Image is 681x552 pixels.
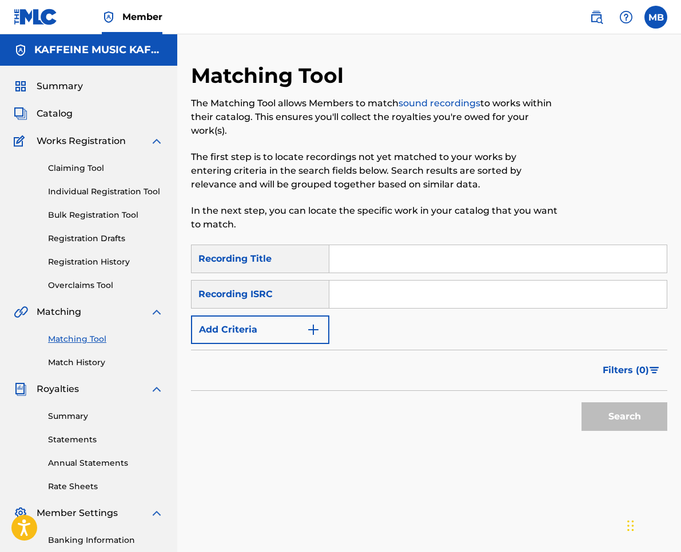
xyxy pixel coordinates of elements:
[122,10,162,23] span: Member
[615,6,638,29] div: Help
[48,534,164,546] a: Banking Information
[14,107,73,121] a: CatalogCatalog
[37,506,118,520] span: Member Settings
[48,457,164,469] a: Annual Statements
[627,509,634,543] div: Drag
[399,98,480,109] a: sound recordings
[14,134,29,148] img: Works Registration
[150,305,164,319] img: expand
[191,245,667,437] form: Search Form
[48,186,164,198] a: Individual Registration Tool
[48,333,164,345] a: Matching Tool
[14,305,28,319] img: Matching
[37,79,83,93] span: Summary
[34,43,164,57] h5: KAFFEINE MUSIC KAFFEINE MUSIC PUBLISHING
[37,305,81,319] span: Matching
[649,363,681,461] iframe: Resource Center
[619,10,633,24] img: help
[48,209,164,221] a: Bulk Registration Tool
[14,506,27,520] img: Member Settings
[37,107,73,121] span: Catalog
[14,43,27,57] img: Accounts
[48,256,164,268] a: Registration History
[150,506,164,520] img: expand
[624,497,681,552] iframe: Chat Widget
[596,356,667,385] button: Filters (0)
[590,10,603,24] img: search
[603,363,649,377] span: Filters ( 0 )
[48,410,164,422] a: Summary
[644,6,667,29] div: User Menu
[48,357,164,369] a: Match History
[306,323,320,337] img: 9d2ae6d4665cec9f34b9.svg
[14,382,27,396] img: Royalties
[48,162,164,174] a: Claiming Tool
[150,134,164,148] img: expand
[48,481,164,493] a: Rate Sheets
[150,382,164,396] img: expand
[102,10,116,24] img: Top Rightsholder
[14,79,27,93] img: Summary
[14,9,58,25] img: MLC Logo
[191,97,557,138] p: The Matching Tool allows Members to match to works within their catalog. This ensures you'll coll...
[48,434,164,446] a: Statements
[191,204,557,231] p: In the next step, you can locate the specific work in your catalog that you want to match.
[585,6,608,29] a: Public Search
[48,233,164,245] a: Registration Drafts
[37,382,79,396] span: Royalties
[37,134,126,148] span: Works Registration
[191,315,329,344] button: Add Criteria
[48,279,164,291] a: Overclaims Tool
[14,107,27,121] img: Catalog
[191,63,349,89] h2: Matching Tool
[14,79,83,93] a: SummarySummary
[191,150,557,191] p: The first step is to locate recordings not yet matched to your works by entering criteria in the ...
